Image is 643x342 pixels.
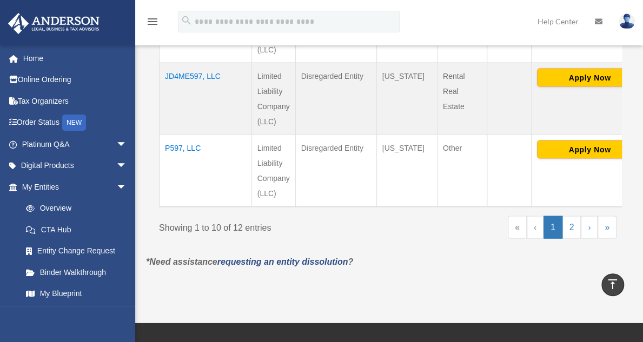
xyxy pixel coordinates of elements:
a: Binder Walkthrough [15,261,138,283]
img: Anderson Advisors Platinum Portal [5,13,103,34]
a: requesting an entity dissolution [217,257,348,266]
a: Next [581,216,598,238]
span: arrow_drop_down [116,155,138,177]
td: Limited Liability Company (LLC) [251,62,295,134]
td: Rental Real Estate [437,62,487,134]
a: 1 [543,216,562,238]
a: Order StatusNEW [8,112,143,134]
td: Disregarded Entity [295,134,376,206]
td: Limited Liability Company (LLC) [251,134,295,206]
div: Showing 1 to 10 of 12 entries [159,216,380,235]
td: Other [437,134,487,206]
td: [US_STATE] [376,134,437,206]
a: Digital Productsarrow_drop_down [8,155,143,177]
td: Disregarded Entity [295,62,376,134]
a: menu [146,19,159,28]
i: menu [146,15,159,28]
td: [US_STATE] [376,62,437,134]
a: Home [8,48,143,69]
a: CTA Hub [15,219,138,240]
span: arrow_drop_down [116,133,138,156]
a: Online Ordering [8,69,143,91]
img: User Pic [619,14,635,29]
a: My Entitiesarrow_drop_down [8,176,138,198]
a: Previous [527,216,543,238]
a: Last [598,216,617,238]
a: First [508,216,527,238]
a: Tax Organizers [8,90,143,112]
div: NEW [62,115,86,131]
a: Overview [15,198,132,219]
button: Apply Now [537,140,642,158]
td: P597, LLC [160,134,252,206]
a: My Blueprint [15,283,138,305]
span: arrow_drop_down [116,176,138,198]
a: Entity Change Request [15,240,138,262]
a: Tax Due Dates [15,304,138,326]
a: 2 [562,216,581,238]
a: vertical_align_top [601,273,624,296]
button: Apply Now [537,68,642,86]
i: vertical_align_top [606,278,619,291]
td: JD4ME597, LLC [160,62,252,134]
em: *Need assistance ? [146,257,353,266]
i: search [181,15,193,26]
a: Platinum Q&Aarrow_drop_down [8,133,143,155]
